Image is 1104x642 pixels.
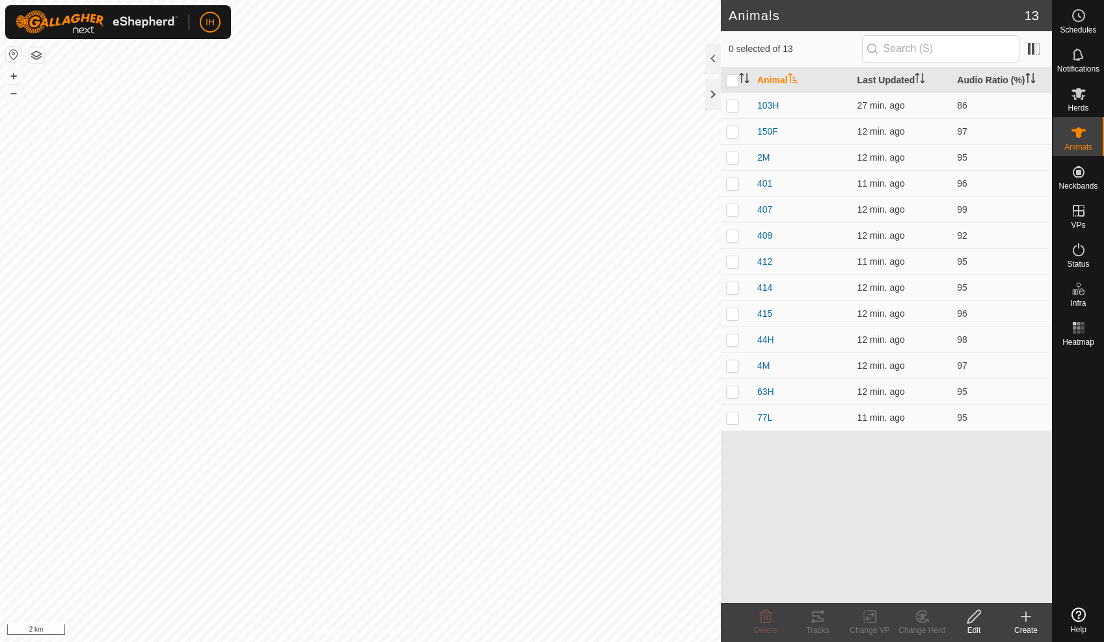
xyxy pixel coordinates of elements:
[16,10,178,34] img: Gallagher Logo
[29,47,44,63] button: Map Layers
[788,75,798,85] p-sorticon: Activate to sort
[857,256,905,267] span: Sep 21, 2025, 4:52 PM
[1053,602,1104,639] a: Help
[757,333,774,347] span: 44H
[6,47,21,62] button: Reset Map
[1070,626,1086,634] span: Help
[1067,260,1089,268] span: Status
[957,152,967,163] span: 95
[1025,75,1036,85] p-sorticon: Activate to sort
[1070,299,1086,307] span: Infra
[857,360,905,371] span: Sep 21, 2025, 4:51 PM
[757,281,772,295] span: 414
[1000,624,1052,636] div: Create
[729,8,1025,23] h2: Animals
[957,100,967,111] span: 86
[729,42,862,56] span: 0 selected of 13
[857,152,905,163] span: Sep 21, 2025, 4:51 PM
[755,626,777,635] span: Delete
[1025,6,1039,25] span: 13
[1068,104,1088,112] span: Herds
[957,412,967,423] span: 95
[752,68,852,93] th: Animal
[957,256,967,267] span: 95
[757,99,779,113] span: 103H
[957,126,967,137] span: 97
[757,229,772,243] span: 409
[857,126,905,137] span: Sep 21, 2025, 4:51 PM
[857,178,905,189] span: Sep 21, 2025, 4:51 PM
[857,334,905,345] span: Sep 21, 2025, 4:51 PM
[857,282,905,293] span: Sep 21, 2025, 4:51 PM
[862,35,1019,62] input: Search (S)
[757,203,772,217] span: 407
[757,307,772,321] span: 415
[948,624,1000,636] div: Edit
[957,308,967,319] span: 96
[915,75,925,85] p-sorticon: Activate to sort
[6,68,21,84] button: +
[957,334,967,345] span: 98
[309,625,358,637] a: Privacy Policy
[6,85,21,101] button: –
[857,386,905,397] span: Sep 21, 2025, 4:51 PM
[957,178,967,189] span: 96
[957,204,967,215] span: 99
[792,624,844,636] div: Tracks
[1057,65,1099,73] span: Notifications
[757,151,770,165] span: 2M
[757,255,772,269] span: 412
[1062,338,1094,346] span: Heatmap
[739,75,749,85] p-sorticon: Activate to sort
[857,308,905,319] span: Sep 21, 2025, 4:51 PM
[1071,221,1085,229] span: VPs
[896,624,948,636] div: Change Herd
[757,359,770,373] span: 4M
[757,411,772,425] span: 77L
[957,360,967,371] span: 97
[1060,26,1096,34] span: Schedules
[852,68,952,93] th: Last Updated
[206,16,215,29] span: IH
[757,125,778,139] span: 150F
[1058,182,1097,190] span: Neckbands
[844,624,896,636] div: Change VP
[1064,143,1092,151] span: Animals
[952,68,1052,93] th: Audio Ratio (%)
[957,386,967,397] span: 95
[957,282,967,293] span: 95
[757,177,772,191] span: 401
[857,230,905,241] span: Sep 21, 2025, 4:51 PM
[757,385,774,399] span: 63H
[857,100,905,111] span: Sep 21, 2025, 4:36 PM
[373,625,412,637] a: Contact Us
[857,412,905,423] span: Sep 21, 2025, 4:52 PM
[957,230,967,241] span: 92
[857,204,905,215] span: Sep 21, 2025, 4:51 PM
